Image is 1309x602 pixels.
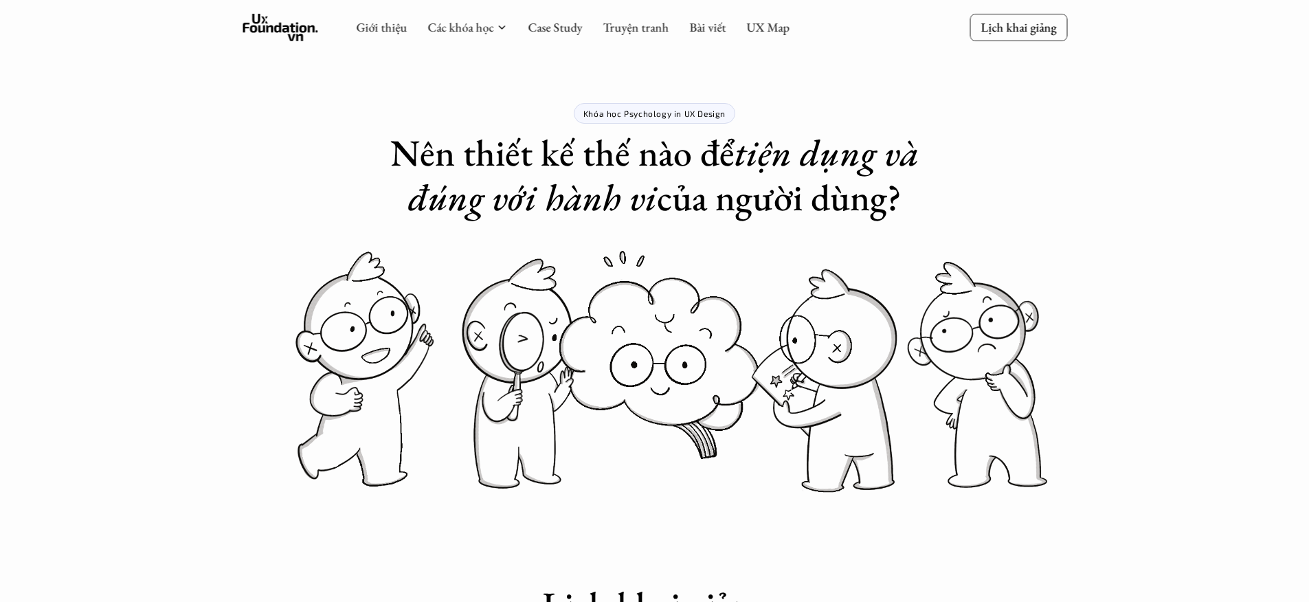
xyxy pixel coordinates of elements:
[981,19,1056,35] p: Lịch khai giảng
[746,19,790,35] a: UX Map
[689,19,726,35] a: Bài viết
[528,19,582,35] a: Case Study
[970,14,1067,41] a: Lịch khai giảng
[380,131,930,220] h1: Nên thiết kế thế nào để của người dùng?
[427,19,493,35] a: Các khóa học
[356,19,407,35] a: Giới thiệu
[583,109,726,118] p: Khóa học Psychology in UX Design
[408,129,928,221] em: tiện dụng và đúng với hành vi
[603,19,669,35] a: Truyện tranh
